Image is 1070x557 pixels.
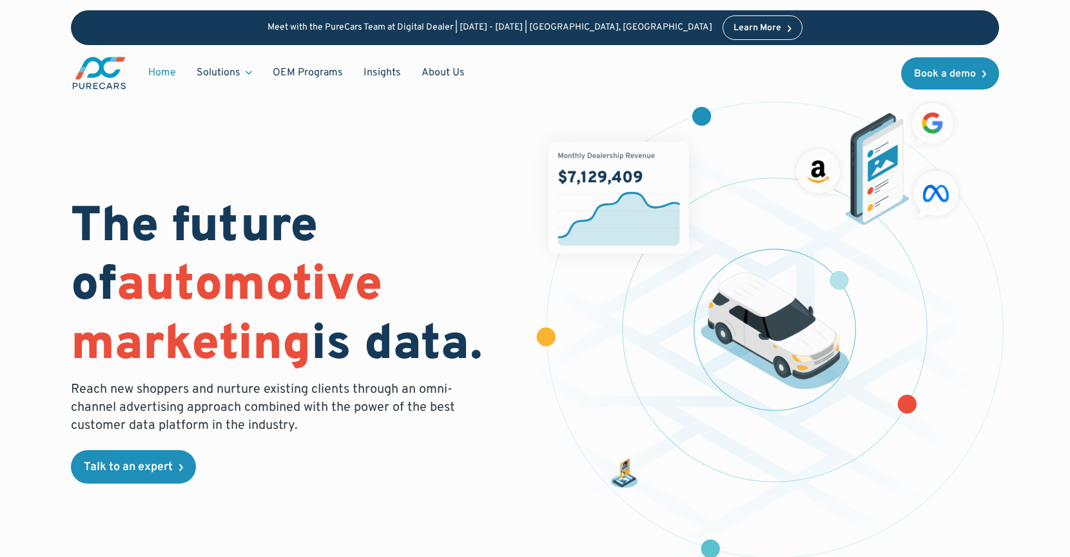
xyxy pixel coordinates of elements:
a: main [71,55,128,91]
a: Home [138,61,186,85]
a: Talk to an expert [71,450,196,484]
a: OEM Programs [262,61,353,85]
div: Solutions [186,61,262,85]
a: Book a demo [901,57,999,90]
img: illustration of a vehicle [701,272,849,390]
img: chart showing monthly dealership revenue of $7m [549,142,689,254]
img: purecars logo [71,55,128,91]
p: Meet with the PureCars Team at Digital Dealer | [DATE] - [DATE] | [GEOGRAPHIC_DATA], [GEOGRAPHIC_... [267,23,712,33]
a: Learn More [723,15,802,40]
a: Insights [353,61,411,85]
img: persona of a buyer [609,458,640,488]
div: Talk to an expert [84,462,173,473]
div: Solutions [197,66,240,80]
h1: The future of is data. [71,199,520,375]
img: ads on social media and advertising partners [790,97,965,225]
p: Reach new shoppers and nurture existing clients through an omni-channel advertising approach comb... [71,381,463,435]
span: automotive marketing [71,256,382,376]
div: Learn More [734,24,781,33]
div: Book a demo [914,69,976,79]
a: About Us [411,61,475,85]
